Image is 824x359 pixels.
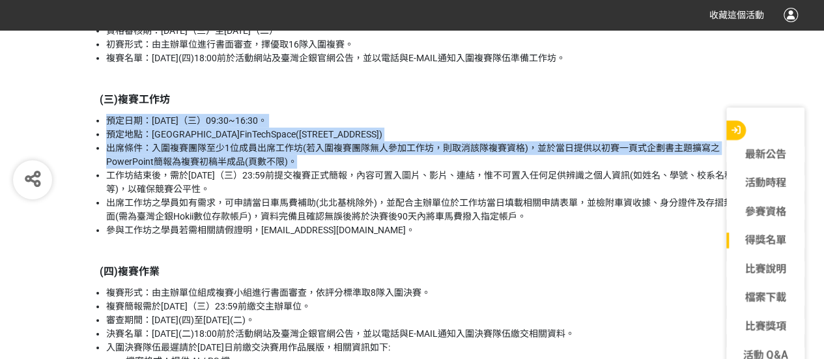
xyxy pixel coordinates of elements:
[106,196,738,223] li: 出席工作坊之學員如有需求，可申請當日車馬費補助(北北基桃除外)，並配合主辦單位於工作坊當日填載相關申請表單，並檢附車資收據、身分證件及存摺封面(需為臺灣企銀Hokii數位存款帳戶)，資料完備且確...
[106,38,738,51] li: 初賽形式：由主辦單位進行書面審查，擇優取16隊入圍複賽。
[726,147,804,162] a: 最新公告
[726,175,804,191] a: 活動時程
[106,286,738,300] li: 複賽形式：由主辦單位組成複賽小組進行書面審查，依評分標準取8隊入圍決賽。
[106,313,738,327] li: 審查期間：[DATE](四)至[DATE](二)。
[709,10,764,20] span: 收藏這個活動
[106,24,738,38] li: 資格審核期：[DATE]（三）至[DATE]（二）
[106,128,738,141] li: 預定地點：[GEOGRAPHIC_DATA]FinTechSpace([STREET_ADDRESS])
[726,261,804,277] a: 比賽說明
[106,141,738,169] li: 出席條件：入圍複賽團隊至少1位成員出席工作坊(若入圍複賽團隊無人參加工作坊，則取消該隊複賽資格)，並於當日提供以初賽一頁式企劃書主題擴寫之PowerPoint簡報為複賽初稿半成品(頁數不限)。
[100,265,160,278] strong: (四)複賽作業
[106,169,738,196] li: 工作坊結束後，需於[DATE]（三）23:59前提交複賽正式簡報，內容可置入圖片、影片、連結，惟不可置入任何足供辨識之個人資訊(如姓名、學號、校系名稱等)，以確保競賽公平性。
[106,300,738,313] li: 複賽簡報需於[DATE]（三）23:59前繳交主辦單位。
[726,319,804,334] a: 比賽獎項
[726,233,804,248] a: 得獎名單
[106,51,738,65] li: 複賽名單：[DATE](四)18:00前於活動網站及臺灣企銀官網公告，並以電話與E-MAIL通知入圍複賽隊伍準備工作坊。
[106,327,738,341] li: 決賽名單：[DATE](二)18:00前於活動網站及臺灣企銀官網公告，並以電話與E-MAIL通知入圍決賽隊伍繳交相關資料。
[100,93,170,106] strong: (三)複賽工作坊
[726,290,804,306] a: 檔案下載
[106,114,738,128] li: 預定日期：[DATE]（三）09:30~16:30。
[106,223,738,237] li: 參與工作坊之學員若需相關請假證明，[EMAIL_ADDRESS][DOMAIN_NAME]。
[726,204,804,220] a: 參賽資格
